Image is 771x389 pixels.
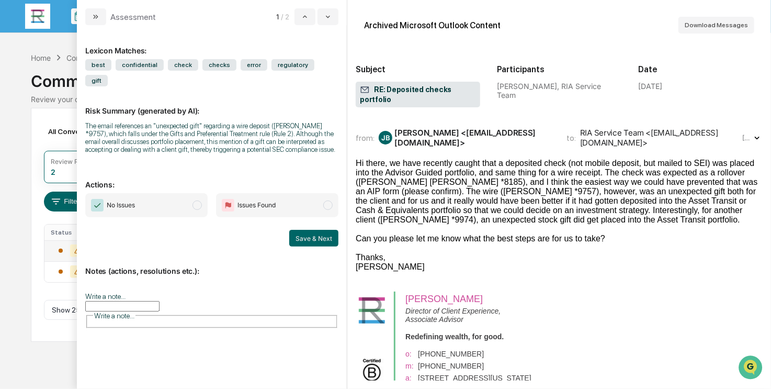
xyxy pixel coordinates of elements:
div: Communications Archive [66,53,151,62]
div: Archived Microsoft Outlook Content [364,20,501,30]
img: Checkmark [91,199,104,212]
p: Actions: [85,168,338,189]
div: All Conversations [44,123,123,140]
time: Friday, September 5, 2025 at 1:59:18 PM [742,134,753,142]
div: 2 [51,168,55,176]
div: RIA Service Team <[EMAIL_ADDRESS][DOMAIN_NAME]> [580,128,740,148]
div: Review your communication records across channels [31,95,740,104]
th: Status [44,225,98,240]
button: Download Messages [678,17,754,34]
span: RE: Deposited checks portfolio [360,85,476,105]
img: 8933085812038_c878075ebb4cc5468115_72.jpg [22,80,41,98]
span: No Issues [107,200,135,210]
p: How can we help? [10,21,190,38]
span: Write a note... [94,312,134,320]
span: Download Messages [685,21,748,29]
span: error [241,59,267,71]
img: logo [25,4,50,29]
span: [DATE] [93,142,114,150]
div: Assessment [110,12,156,22]
div: 🔎 [10,206,19,215]
span: best [85,59,111,71]
span: Pylon [104,231,127,239]
img: Flag [222,199,234,212]
span: regulatory [271,59,314,71]
a: 🗄️Attestations [72,181,134,200]
div: [PERSON_NAME] [356,262,763,272]
a: Powered byPylon [74,230,127,239]
div: [PERSON_NAME] [405,294,533,305]
div: [PHONE_NUMBER] [418,362,533,370]
span: Data Lookup [21,205,66,216]
div: 🗄️ [76,186,84,195]
div: Home [31,53,51,62]
span: Attestations [86,185,130,196]
i: Director of Client Experience, Associate Advisor [405,307,501,324]
button: See all [162,114,190,126]
div: a: [405,374,416,382]
span: to: [566,133,576,143]
span: Issues Found [237,200,276,210]
span: gift [85,75,108,86]
iframe: Open customer support [738,354,766,383]
img: Jack Rasmussen [10,132,27,149]
h2: Participants [497,64,621,74]
div: [STREET_ADDRESS][US_STATE] [418,374,533,382]
div: m: [405,362,416,370]
span: • [87,142,90,150]
div: 🖐️ [10,186,19,195]
span: confidential [116,59,164,71]
span: check [168,59,198,71]
h2: Date [638,64,763,74]
div: We're available if you need us! [47,90,144,98]
a: 🔎Data Lookup [6,201,70,220]
div: The email references an "unexpected gift" regarding a wire deposit ([PERSON_NAME] *9757), which f... [85,122,338,153]
img: 5c7d86eceaea1db9839a004b_revalue-logo-email-signature.png [359,297,385,324]
b: Redefining wealth, for good. [405,332,504,341]
div: JB [379,131,392,145]
button: Filters [44,192,89,212]
span: Preclearance [21,185,67,196]
img: 1746055101610-c473b297-6a78-478c-a979-82029cc54cd1 [21,142,29,151]
span: [PERSON_NAME] [32,142,85,150]
img: 1746055101610-c473b297-6a78-478c-a979-82029cc54cd1 [10,80,29,98]
h2: Subject [356,64,480,74]
div: [PHONE_NUMBER] [418,350,533,358]
button: Save & Next [289,230,338,247]
span: 1 [276,13,279,21]
div: o: [405,350,416,358]
div: Communications Archive [31,63,740,91]
div: Can you please let me know what the best steps are for us to take? [356,234,763,243]
span: checks [202,59,236,71]
div: Review Required [51,158,101,165]
p: Notes (actions, resolutions etc.): [85,254,338,275]
p: Risk Summary (generated by AI): [85,94,338,115]
div: Thanks, [356,253,763,262]
div: Start new chat [47,80,172,90]
span: from: [356,133,375,143]
div: [PERSON_NAME], RIA Service Team [497,82,621,99]
div: Past conversations [10,116,70,124]
div: Lexicon Matches: [85,34,338,55]
div: [DATE] [638,82,662,91]
span: / 2 [281,13,292,21]
div: [PERSON_NAME] <[EMAIL_ADDRESS][DOMAIN_NAME]> [394,128,554,148]
button: Start new chat [178,83,190,95]
label: Write a note... [85,292,126,301]
div: Hi there, we have recently caught that a deposited check (not mobile deposit, but mailed to SEI) ... [356,159,763,225]
a: 🖐️Preclearance [6,181,72,200]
